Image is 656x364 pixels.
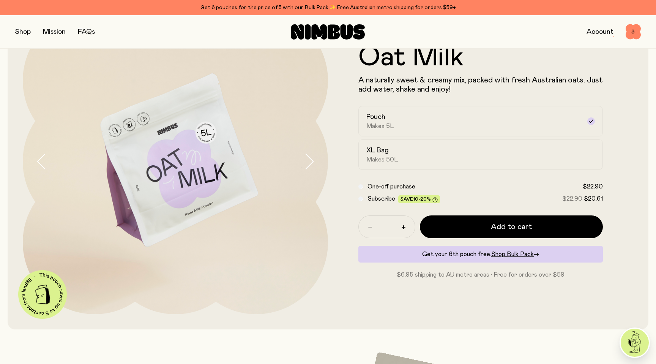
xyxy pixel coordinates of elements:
[358,44,603,71] h1: Oat Milk
[366,156,398,163] span: Makes 50L
[358,246,603,263] div: Get your 6th pouch free.
[366,122,394,130] span: Makes 5L
[587,28,613,35] a: Account
[413,197,431,201] span: 10-20%
[366,112,385,122] h2: Pouch
[367,184,415,190] span: One-off purchase
[420,215,603,238] button: Add to cart
[367,196,395,202] span: Subscribe
[43,28,66,35] a: Mission
[358,76,603,94] p: A naturally sweet & creamy mix, packed with fresh Australian oats. Just add water, shake and enjoy!
[621,329,649,357] img: agent
[358,270,603,279] p: $6.95 shipping to AU metro areas · Free for orders over $59
[401,197,438,203] span: Save
[491,222,532,232] span: Add to cart
[562,196,582,202] span: $22.90
[78,28,95,35] a: FAQs
[583,184,603,190] span: $22.90
[491,251,539,257] a: Shop Bulk Pack→
[584,196,603,202] span: $20.61
[491,251,534,257] span: Shop Bulk Pack
[626,24,641,40] button: 3
[366,146,389,155] h2: XL Bag
[15,3,641,12] div: Get 6 pouches for the price of 5 with our Bulk Pack ✨ Free Australian metro shipping for orders $59+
